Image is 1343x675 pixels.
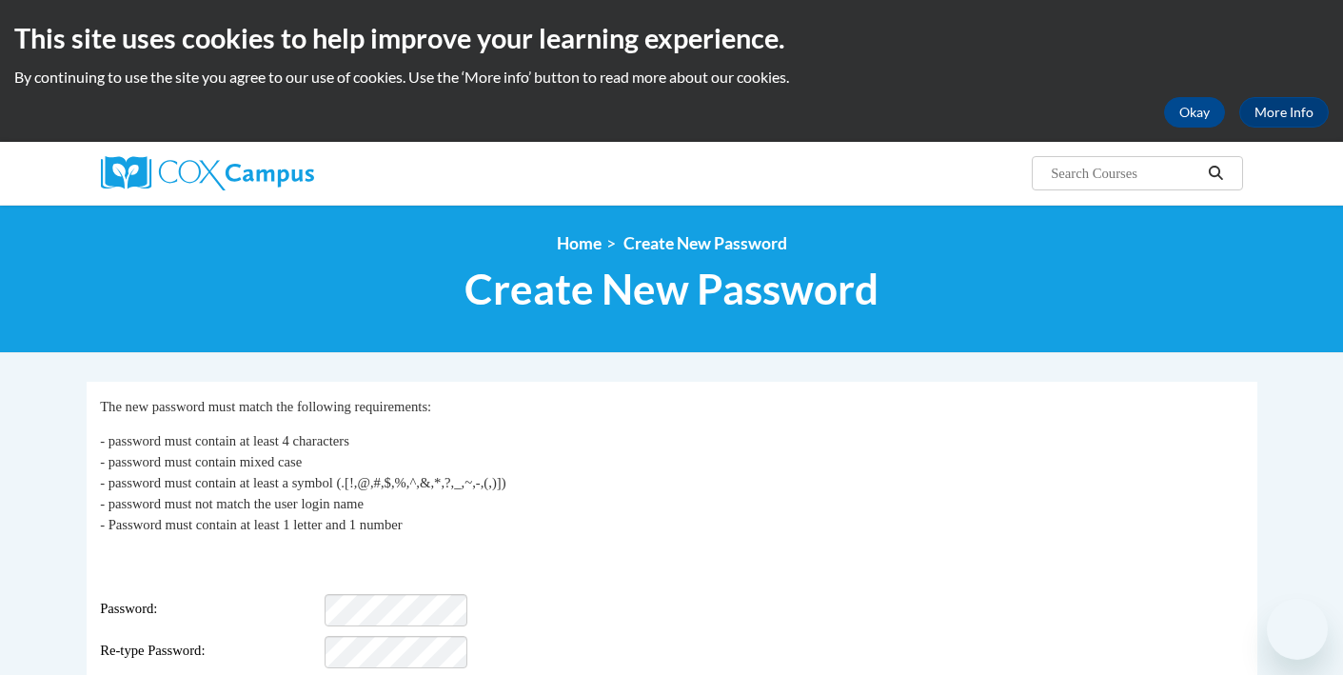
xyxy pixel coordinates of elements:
button: Search [1201,162,1230,185]
img: Cox Campus [101,156,314,190]
a: Cox Campus [101,156,463,190]
a: Home [557,233,602,253]
span: - password must contain at least 4 characters - password must contain mixed case - password must ... [100,433,505,532]
p: By continuing to use the site you agree to our use of cookies. Use the ‘More info’ button to read... [14,67,1329,88]
span: Password: [100,599,321,620]
a: More Info [1239,97,1329,128]
span: Re-type Password: [100,641,321,662]
span: The new password must match the following requirements: [100,399,431,414]
span: Create New Password [464,264,879,314]
input: Search Courses [1049,162,1201,185]
h2: This site uses cookies to help improve your learning experience. [14,19,1329,57]
button: Okay [1164,97,1225,128]
iframe: Button to launch messaging window [1267,599,1328,660]
span: Create New Password [623,233,787,253]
